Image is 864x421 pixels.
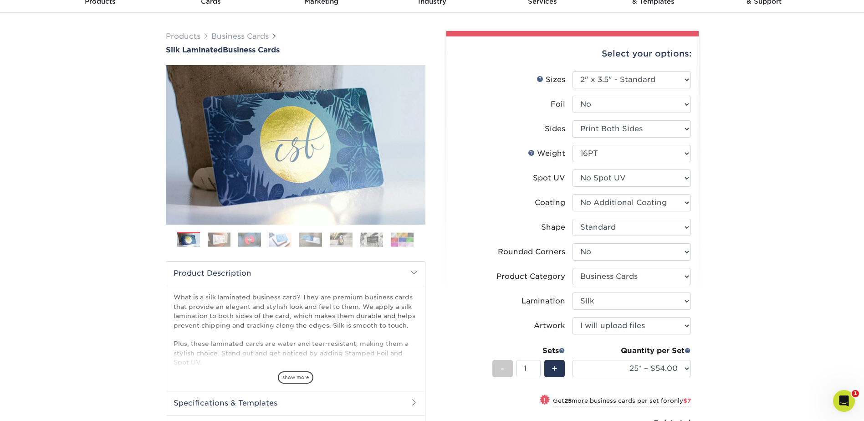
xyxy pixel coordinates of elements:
[533,173,565,184] div: Spot UV
[269,232,291,246] img: Business Cards 04
[166,46,425,54] h1: Business Cards
[543,395,546,405] span: !
[208,232,230,246] img: Business Cards 02
[492,345,565,356] div: Sets
[166,46,425,54] a: Silk LaminatedBusiness Cards
[683,397,691,404] span: $7
[391,232,414,246] img: Business Cards 08
[360,232,383,246] img: Business Cards 07
[238,232,261,246] img: Business Cards 03
[521,296,565,307] div: Lamination
[496,271,565,282] div: Product Category
[833,390,855,412] iframe: Intercom live chat
[528,148,565,159] div: Weight
[541,222,565,233] div: Shape
[166,15,425,275] img: Silk Laminated 01
[278,371,313,384] span: show more
[454,36,691,71] div: Select your options:
[177,229,200,252] img: Business Cards 01
[535,197,565,208] div: Coating
[553,397,691,406] small: Get more business cards per set for
[166,46,223,54] span: Silk Laminated
[498,246,565,257] div: Rounded Corners
[166,262,425,285] h2: Product Description
[166,32,200,41] a: Products
[564,397,572,404] strong: 25
[330,232,353,246] img: Business Cards 06
[299,232,322,246] img: Business Cards 05
[552,362,557,375] span: +
[501,362,505,375] span: -
[166,391,425,415] h2: Specifications & Templates
[852,390,859,397] span: 1
[537,74,565,85] div: Sizes
[573,345,691,356] div: Quantity per Set
[670,397,691,404] span: only
[534,320,565,331] div: Artwork
[545,123,565,134] div: Sides
[211,32,269,41] a: Business Cards
[551,99,565,110] div: Foil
